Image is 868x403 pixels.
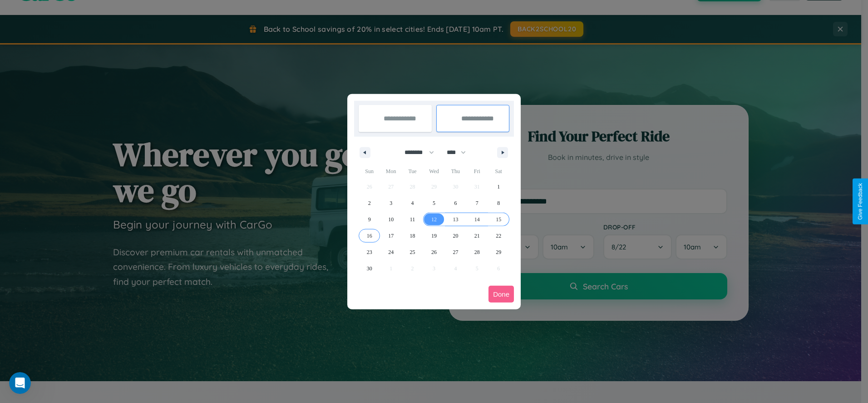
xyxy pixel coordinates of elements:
[359,211,380,228] button: 9
[496,211,501,228] span: 15
[466,228,488,244] button: 21
[476,195,478,211] span: 7
[445,228,466,244] button: 20
[431,211,437,228] span: 12
[410,244,415,260] span: 25
[474,244,480,260] span: 28
[402,195,423,211] button: 4
[488,286,514,303] button: Done
[433,195,435,211] span: 5
[367,228,372,244] span: 16
[445,244,466,260] button: 27
[367,260,372,277] span: 30
[402,228,423,244] button: 18
[423,228,444,244] button: 19
[466,195,488,211] button: 7
[488,179,509,195] button: 1
[368,195,371,211] span: 2
[388,244,394,260] span: 24
[423,195,444,211] button: 5
[359,164,380,179] span: Sun
[388,228,394,244] span: 17
[410,228,415,244] span: 18
[410,211,415,228] span: 11
[380,228,401,244] button: 17
[431,228,437,244] span: 19
[359,244,380,260] button: 23
[445,164,466,179] span: Thu
[474,228,480,244] span: 21
[445,211,466,228] button: 13
[488,244,509,260] button: 29
[454,195,457,211] span: 6
[388,211,394,228] span: 10
[359,228,380,244] button: 16
[857,183,863,220] div: Give Feedback
[380,211,401,228] button: 10
[367,244,372,260] span: 23
[423,211,444,228] button: 12
[402,244,423,260] button: 25
[488,228,509,244] button: 22
[431,244,437,260] span: 26
[445,195,466,211] button: 6
[466,164,488,179] span: Fri
[402,164,423,179] span: Tue
[497,195,500,211] span: 8
[488,211,509,228] button: 15
[380,244,401,260] button: 24
[390,195,392,211] span: 3
[9,372,31,394] iframe: Intercom live chat
[453,211,458,228] span: 13
[466,244,488,260] button: 28
[423,164,444,179] span: Wed
[368,211,371,228] span: 9
[411,195,414,211] span: 4
[496,244,501,260] span: 29
[380,195,401,211] button: 3
[496,228,501,244] span: 22
[488,195,509,211] button: 8
[488,164,509,179] span: Sat
[453,244,458,260] span: 27
[402,211,423,228] button: 11
[474,211,480,228] span: 14
[423,244,444,260] button: 26
[359,195,380,211] button: 2
[359,260,380,277] button: 30
[380,164,401,179] span: Mon
[453,228,458,244] span: 20
[497,179,500,195] span: 1
[466,211,488,228] button: 14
